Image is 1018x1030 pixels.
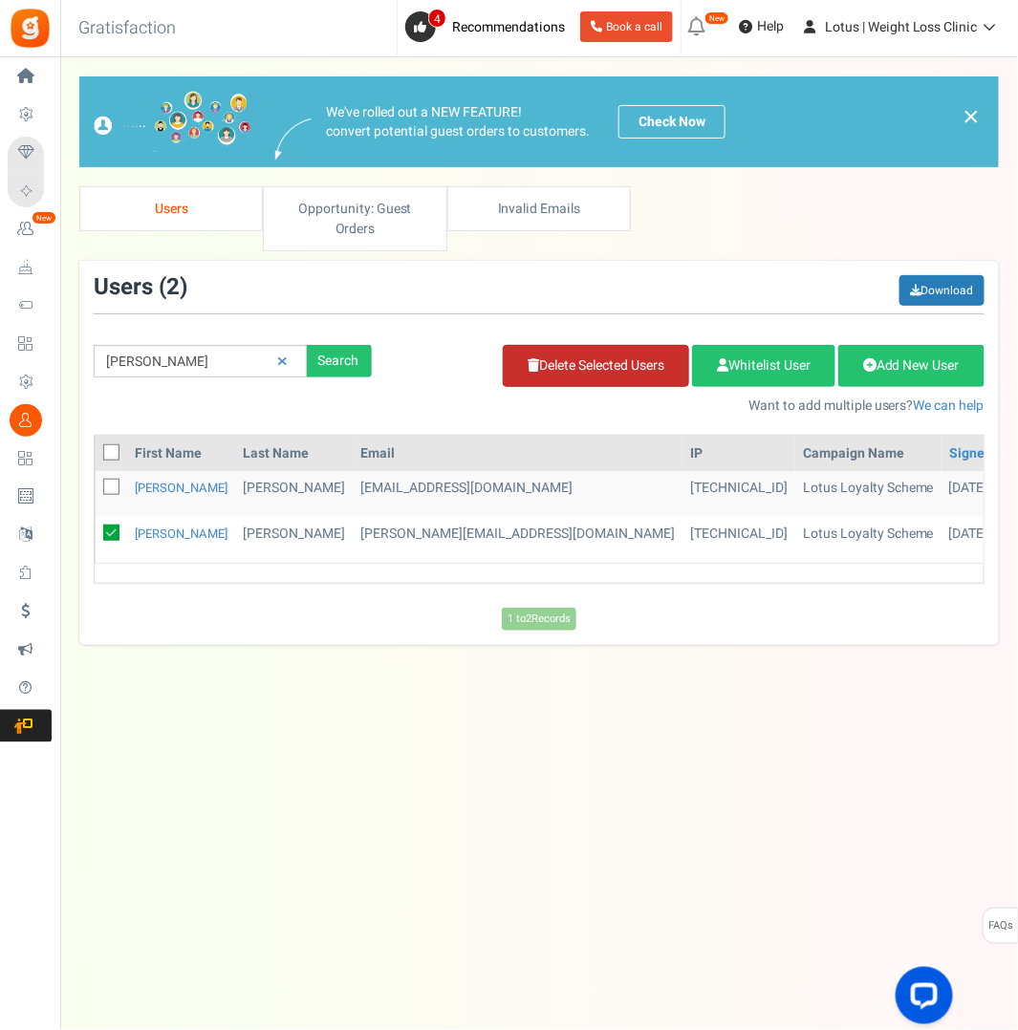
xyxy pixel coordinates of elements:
[899,275,985,306] a: Download
[682,471,795,517] td: [TECHNICAL_ID]
[307,345,372,377] div: Search
[135,525,227,543] a: [PERSON_NAME]
[57,10,197,48] h3: Gratisfaction
[353,517,682,563] td: customer
[135,479,227,497] a: [PERSON_NAME]
[235,437,353,471] th: Last Name
[94,275,187,300] h3: Users ( )
[963,105,980,128] a: ×
[452,17,565,37] span: Recommendations
[752,17,784,36] span: Help
[275,118,312,160] img: images
[353,471,682,517] td: [EMAIL_ADDRESS][DOMAIN_NAME]
[682,517,795,563] td: [TECHNICAL_ID]
[94,345,307,377] input: Search by email or name
[692,345,835,387] a: Whitelist User
[795,471,942,517] td: Lotus Loyalty Scheme
[9,7,52,50] img: Gratisfaction
[166,270,180,304] span: 2
[263,186,446,251] a: Opportunity: Guest Orders
[838,345,985,387] a: Add New User
[428,9,446,28] span: 4
[704,11,729,25] em: New
[268,345,297,378] a: Reset
[401,397,985,416] p: Want to add multiple users?
[503,345,689,387] a: Delete Selected Users
[580,11,673,42] a: Book a call
[731,11,791,42] a: Help
[8,213,52,246] a: New
[618,105,726,139] a: Check Now
[795,437,942,471] th: Campaign Name
[914,396,985,416] a: We can help
[795,517,942,563] td: Lotus Loyalty Scheme
[353,437,682,471] th: Email
[326,103,590,141] p: We've rolled out a NEW FEATURE! convert potential guest orders to customers.
[127,437,235,471] th: First Name
[447,186,631,231] a: Invalid Emails
[32,211,56,225] em: New
[94,91,251,153] img: images
[825,17,978,37] span: Lotus | Weight Loss Clinic
[235,471,353,517] td: [PERSON_NAME]
[235,517,353,563] td: [PERSON_NAME]
[79,186,263,231] a: Users
[405,11,573,42] a: 4 Recommendations
[682,437,795,471] th: IP
[988,909,1014,945] span: FAQs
